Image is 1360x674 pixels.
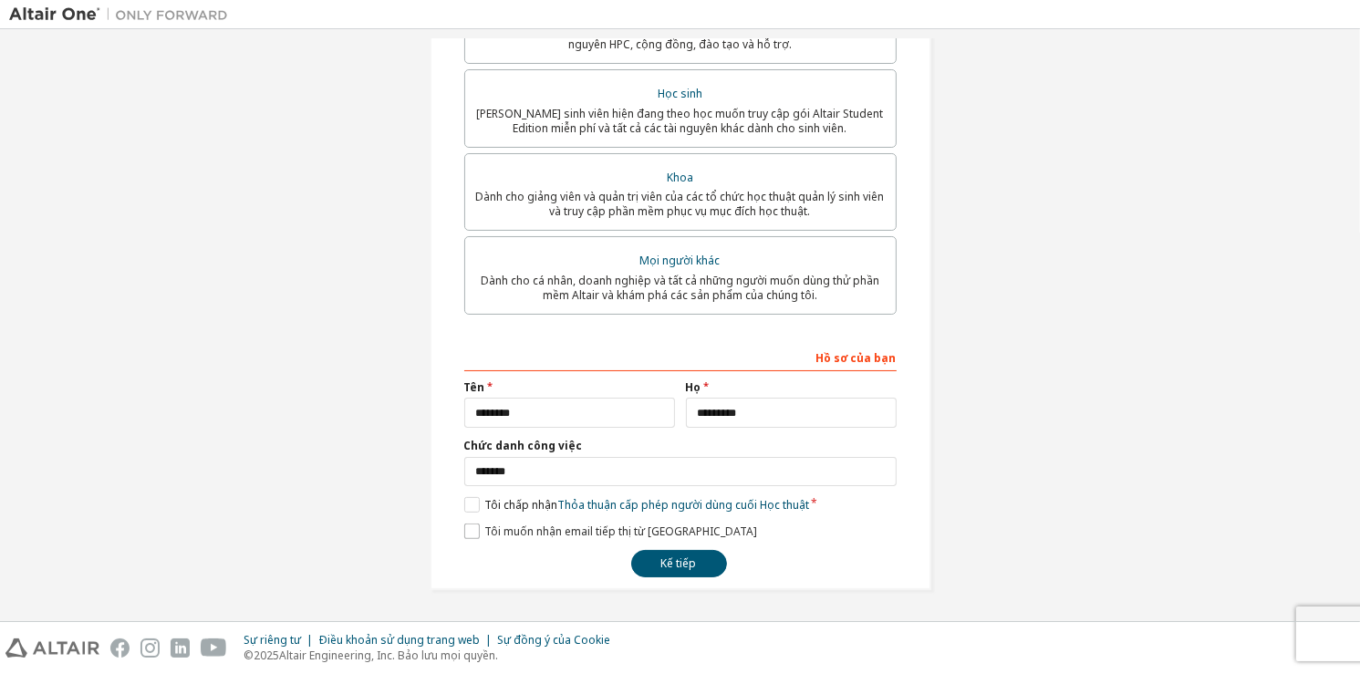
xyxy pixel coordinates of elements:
img: Altair One [9,5,237,24]
font: Khoa [667,170,693,185]
font: Dành cho cá nhân, doanh nghiệp và tất cả những người muốn dùng thử phần mềm Altair và khám phá cá... [481,273,879,303]
font: Họ [686,379,701,395]
font: Tôi chấp nhận [484,497,557,513]
font: [PERSON_NAME] sinh viên hiện đang theo học muốn truy cập gói Altair Student Edition miễn phí và t... [477,106,884,136]
font: Học sinh [658,86,702,101]
font: Học thuật [760,497,809,513]
font: Sự đồng ý của Cookie [497,632,610,648]
font: Chức danh công việc [464,438,583,453]
button: Kế tiếp [631,550,727,577]
font: Dành cho giảng viên và quản trị viên của các tổ chức học thuật quản lý sinh viên và truy cập phần... [476,189,885,219]
img: linkedin.svg [171,638,190,658]
img: instagram.svg [140,638,160,658]
font: Tên [464,379,485,395]
img: facebook.svg [110,638,130,658]
font: Sự riêng tư [244,632,301,648]
font: 2025 [254,648,279,663]
img: altair_logo.svg [5,638,99,658]
font: Mọi người khác [640,253,721,268]
font: Hồ sơ của bạn [816,350,897,366]
font: Thỏa thuận cấp phép người dùng cuối [557,497,757,513]
font: Kế tiếp [661,555,697,571]
font: Tôi muốn nhận email tiếp thị từ [GEOGRAPHIC_DATA] [484,524,757,539]
font: Altair Engineering, Inc. Bảo lưu mọi quyền. [279,648,498,663]
font: © [244,648,254,663]
img: youtube.svg [201,638,227,658]
font: Điều khoản sử dụng trang web [318,632,480,648]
